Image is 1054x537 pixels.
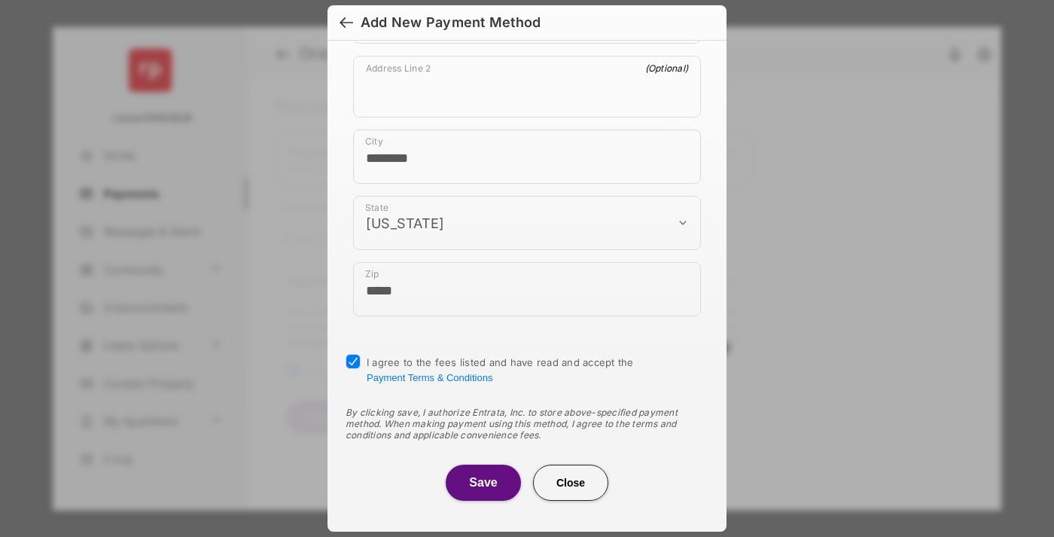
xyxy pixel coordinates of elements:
div: payment_method_screening[postal_addresses][postalCode] [353,262,701,316]
div: payment_method_screening[postal_addresses][administrativeArea] [353,196,701,250]
div: Add New Payment Method [361,14,541,31]
div: By clicking save, I authorize Entrata, Inc. to store above-specified payment method. When making ... [346,407,708,441]
div: payment_method_screening[postal_addresses][locality] [353,130,701,184]
button: Save [446,465,521,501]
span: I agree to the fees listed and have read and accept the [367,356,634,383]
button: I agree to the fees listed and have read and accept the [367,372,492,383]
div: payment_method_screening[postal_addresses][addressLine2] [353,56,701,117]
button: Close [533,465,608,501]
